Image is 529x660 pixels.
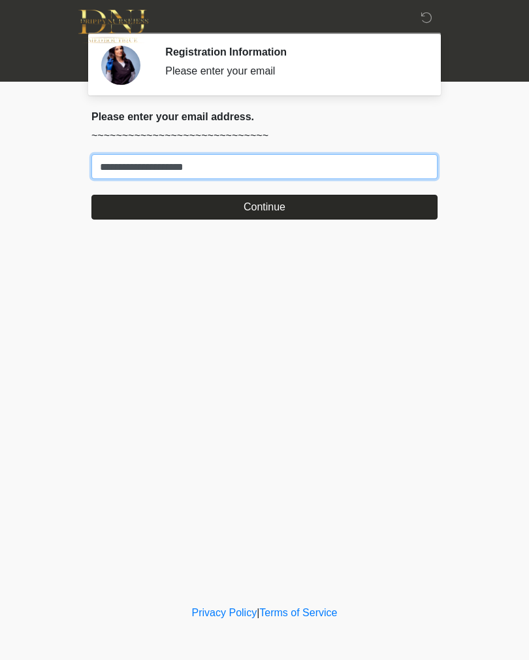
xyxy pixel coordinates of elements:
a: | [257,607,259,618]
div: Please enter your email [165,63,418,79]
img: DNJ Med Boutique Logo [78,10,148,43]
button: Continue [91,195,438,220]
a: Privacy Policy [192,607,257,618]
h2: Please enter your email address. [91,110,438,123]
img: Agent Avatar [101,46,140,85]
p: ~~~~~~~~~~~~~~~~~~~~~~~~~~~~~ [91,128,438,144]
a: Terms of Service [259,607,337,618]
